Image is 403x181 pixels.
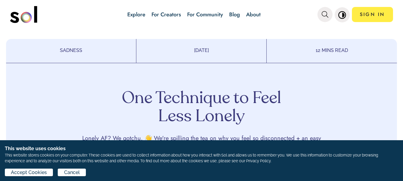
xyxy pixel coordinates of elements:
[5,145,398,152] h1: This website uses cookies
[81,135,323,148] p: Lonely AF? We gotchu. 👋 We're spilling the tea on why you feel so disconnected + an easy hack to ...
[267,47,397,54] p: 12 MINS READ
[352,7,393,22] a: SIGN IN
[3,80,51,87] button: Accept Cookies
[5,152,398,164] p: This website stores cookies on your computer. These cookies are used to collect information about...
[229,11,240,18] a: Blog
[246,11,261,18] a: About
[187,11,223,18] a: For Community
[9,80,45,87] span: Accept Cookies
[64,169,80,176] span: Cancel
[3,63,161,75] p: This website stores cookies on your computer. These cookies are used to collect information about...
[10,6,37,23] img: logo
[57,80,84,87] button: Cancel
[6,47,136,54] p: SADNESS
[10,4,393,25] nav: main navigation
[151,11,181,18] a: For Creators
[3,3,30,18] button: Play Video
[136,47,266,54] p: [DATE]
[11,169,47,176] span: Accept Cookies
[63,80,78,87] span: Cancel
[58,169,86,176] button: Cancel
[3,58,161,63] h1: This website uses cookies
[5,169,53,176] button: Accept Cookies
[127,11,145,18] a: Explore
[112,90,291,126] h1: One Technique to Feel Less Lonely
